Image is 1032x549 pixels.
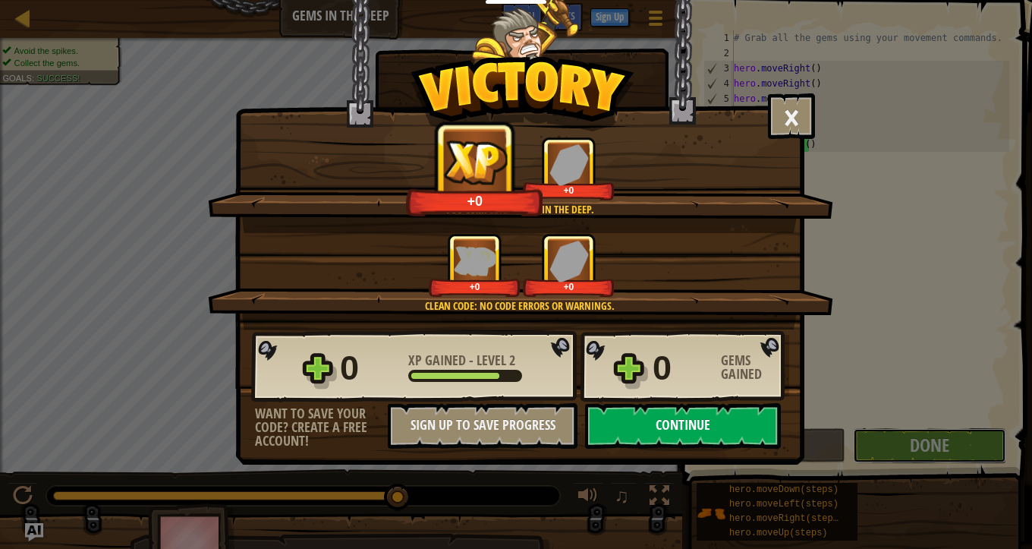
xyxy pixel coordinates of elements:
[549,144,589,185] img: Gems Gained
[509,351,515,370] span: 2
[411,192,540,210] div: +0
[255,407,388,448] div: Want to save your code? Create a free account!
[454,246,496,276] img: XP Gained
[653,344,712,393] div: 0
[340,344,399,393] div: 0
[526,185,612,196] div: +0
[411,56,634,132] img: Victory
[442,138,509,185] img: XP Gained
[585,403,781,449] button: Continue
[474,351,509,370] span: Level
[768,93,815,139] button: ×
[549,240,589,282] img: Gems Gained
[408,351,469,370] span: XP Gained
[432,281,518,292] div: +0
[280,202,759,217] div: You completed Gems in the Deep.
[388,403,577,449] button: Sign Up to Save Progress
[721,354,789,381] div: Gems Gained
[408,354,515,368] div: -
[526,281,612,292] div: +0
[280,298,759,314] div: Clean code: no code errors or warnings.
